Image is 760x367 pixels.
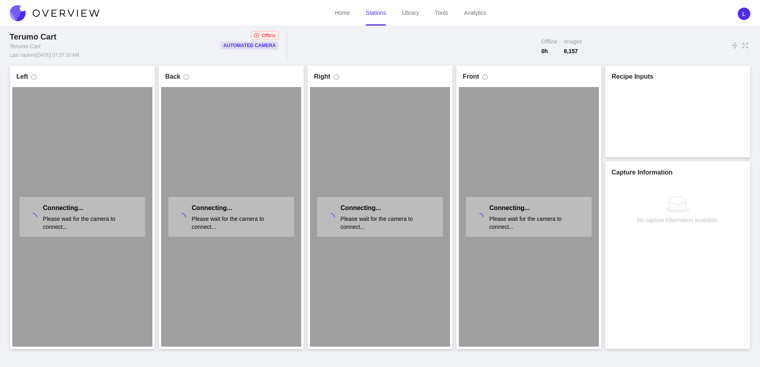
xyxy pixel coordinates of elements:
[10,5,99,21] img: Overview
[262,32,275,40] span: Offline
[738,8,750,20] img: avatar
[223,42,276,50] p: Automated Camera
[564,47,582,55] span: 8,157
[334,74,339,83] span: info-circle
[314,72,330,81] h1: Right
[192,215,288,231] span: Please wait for the camera to connect...
[612,168,744,177] h1: Capture Information
[612,72,744,81] h1: Recipe Inputs
[435,10,448,16] a: Tools
[341,204,381,211] span: Connecting...
[541,47,557,55] span: 0 h
[564,38,582,46] span: Images
[482,74,488,83] span: info-circle
[184,74,189,83] span: info-circle
[16,72,28,81] h1: Left
[490,215,586,231] span: Please wait for the camera to connect...
[731,41,738,50] span: vertical-align-middle
[490,204,530,211] span: Connecting...
[10,31,59,42] div: Terumo Cart
[366,10,386,16] a: Stations
[43,204,83,211] span: Connecting...
[178,213,186,224] span: loading
[335,10,349,16] a: Home
[10,32,56,41] span: Terumo Cart
[541,38,557,46] span: Offline
[402,10,419,16] a: Library
[165,72,180,81] h1: Back
[327,213,335,224] span: loading
[463,72,479,81] h1: Front
[29,213,37,224] span: loading
[476,213,484,224] span: loading
[742,41,749,50] span: fullscreen
[43,215,140,231] span: Please wait for the camera to connect...
[10,52,79,58] div: Last capture [DATE] 07:37:20 AM
[637,216,719,224] div: No capture information available.
[10,42,40,50] div: Terumo Cart
[31,74,37,83] span: info-circle
[464,10,486,16] a: Analytics
[192,204,232,211] span: Connecting...
[254,33,259,38] span: close-circle
[341,215,437,231] span: Please wait for the camera to connect...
